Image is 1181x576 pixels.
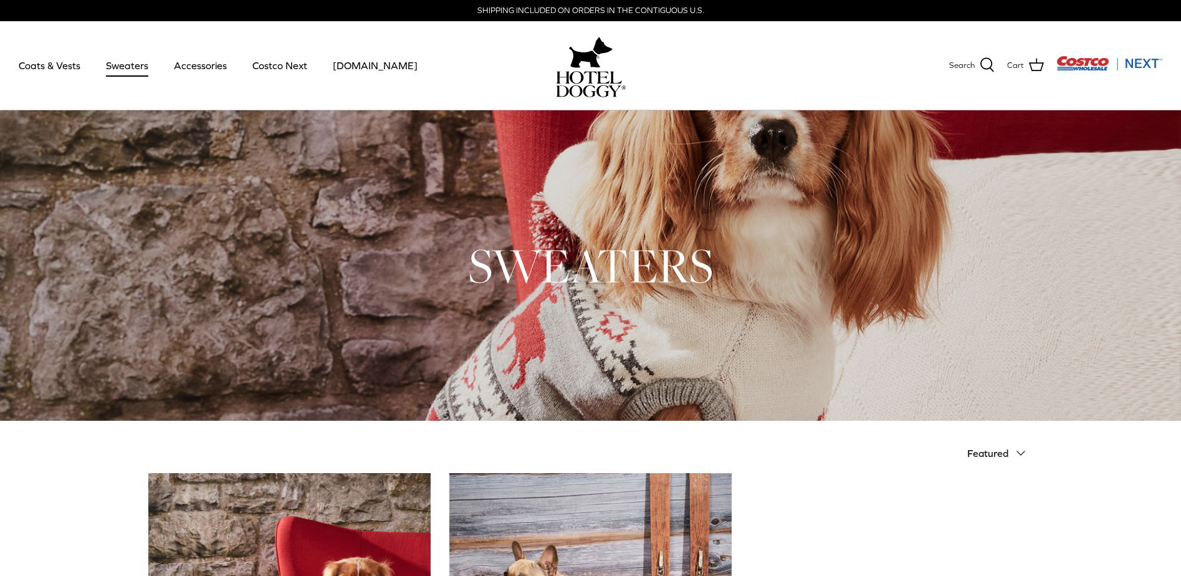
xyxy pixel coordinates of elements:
[322,44,429,87] a: [DOMAIN_NAME]
[148,235,1033,296] h1: SWEATERS
[241,44,318,87] a: Costco Next
[1056,55,1162,71] img: Costco Next
[949,59,975,72] span: Search
[967,439,1033,467] button: Featured
[1007,57,1044,74] a: Cart
[556,71,626,97] img: hoteldoggycom
[1007,59,1024,72] span: Cart
[1056,64,1162,73] a: Visit Costco Next
[7,44,92,87] a: Coats & Vests
[967,448,1008,459] span: Featured
[556,34,626,97] a: hoteldoggy.com hoteldoggycom
[569,34,613,71] img: hoteldoggy.com
[163,44,238,87] a: Accessories
[949,57,995,74] a: Search
[95,44,160,87] a: Sweaters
